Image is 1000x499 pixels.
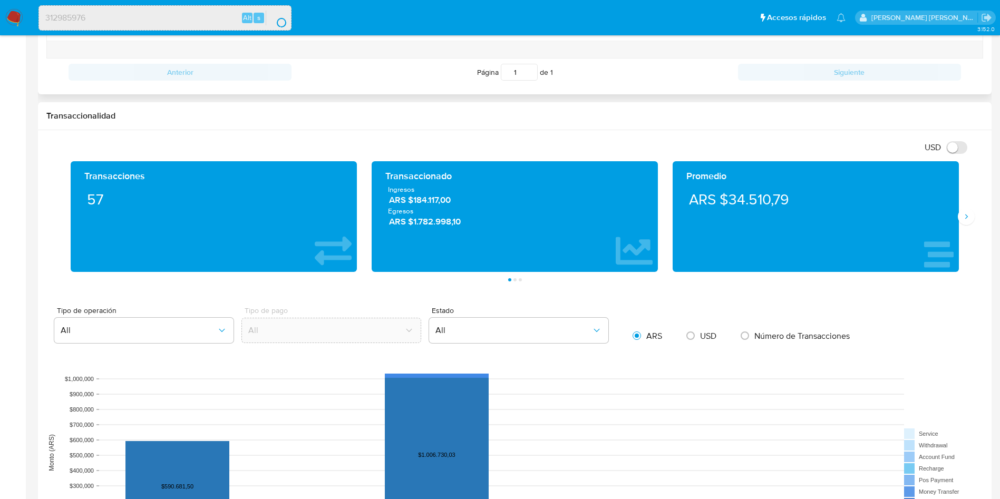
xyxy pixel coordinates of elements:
[46,111,983,121] h1: Transaccionalidad
[767,12,826,23] span: Accesos rápidos
[871,13,978,23] p: sandra.helbardt@mercadolibre.com
[550,67,553,77] span: 1
[738,64,961,81] button: Siguiente
[981,12,992,23] a: Salir
[257,13,260,23] span: s
[977,25,995,33] span: 3.152.0
[837,13,846,22] a: Notificaciones
[477,64,553,81] span: Página de
[69,64,292,81] button: Anterior
[39,11,291,25] input: Buscar usuario o caso...
[266,11,287,25] button: search-icon
[243,13,251,23] span: Alt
